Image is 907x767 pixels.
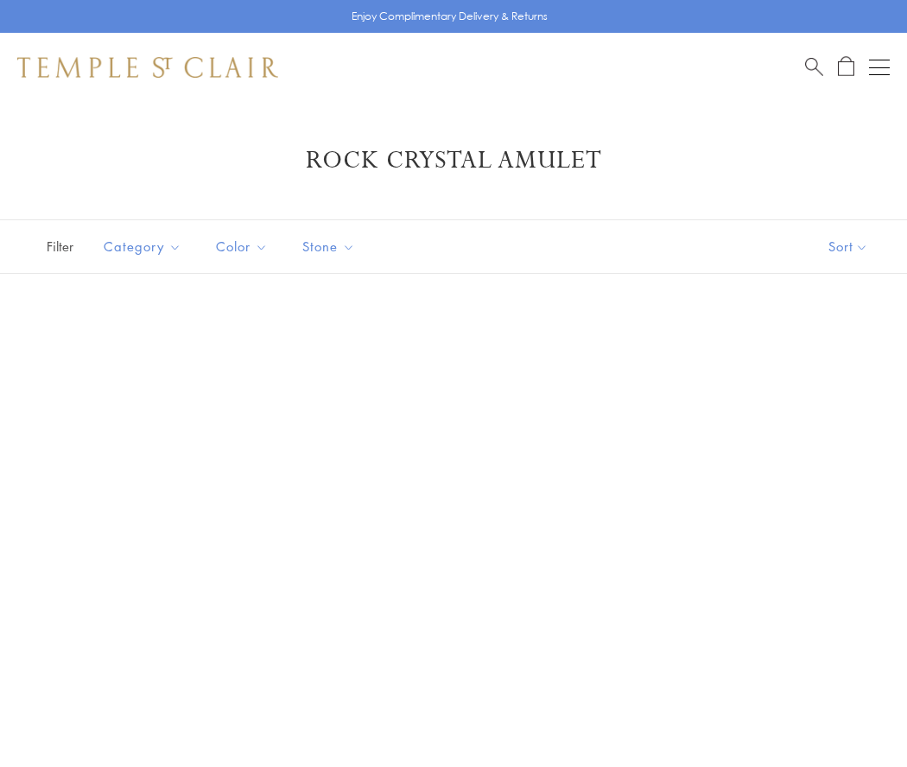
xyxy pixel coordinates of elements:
[43,145,864,176] h1: Rock Crystal Amulet
[790,220,907,273] button: Show sort by
[869,57,890,78] button: Open navigation
[207,236,281,257] span: Color
[838,56,854,78] a: Open Shopping Bag
[352,8,548,25] p: Enjoy Complimentary Delivery & Returns
[294,236,368,257] span: Stone
[95,236,194,257] span: Category
[17,57,278,78] img: Temple St. Clair
[91,227,194,266] button: Category
[203,227,281,266] button: Color
[805,56,823,78] a: Search
[289,227,368,266] button: Stone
